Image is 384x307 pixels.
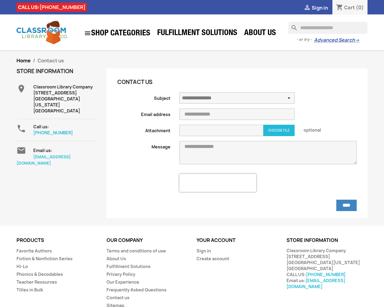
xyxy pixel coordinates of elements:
[344,4,355,11] span: Cart
[16,287,43,293] a: Titles in Bulk
[106,256,126,261] a: About Us
[304,4,311,12] i: 
[241,28,279,40] a: About Us
[16,3,87,12] div: CALL US:
[356,4,364,11] span: (0)
[16,248,52,254] a: Favorite Authors
[33,146,97,153] div: Email us:
[16,124,26,133] i: 
[286,278,345,289] a: [EMAIL_ADDRESS][DOMAIN_NAME]
[306,272,346,277] a: [PHONE_NUMBER]
[16,21,67,44] img: Classroom Library Company
[336,4,343,11] i: shopping_cart
[113,92,175,101] label: Subject
[84,30,91,37] i: 
[106,271,135,277] a: Privacy Policy
[288,22,367,34] input: Search
[33,124,97,136] div: Call us:
[16,68,97,74] h4: Store information
[16,256,73,261] a: Fiction & Nonfiction Series
[304,4,328,11] a:  Sign in
[113,125,175,134] label: Attachment
[106,264,151,269] a: Fulfillment Solutions
[196,237,235,243] a: Your account
[312,4,328,11] span: Sign in
[314,37,359,43] a: Advanced Search→
[33,130,73,136] a: [PHONE_NUMBER]
[196,256,229,261] a: Create account
[40,4,85,10] a: [PHONE_NUMBER]
[179,174,256,192] iframe: reCAPTCHA
[296,37,314,43] span: - or try -
[154,28,240,40] a: Fulfillment Solutions
[286,238,367,243] p: Store information
[299,125,361,133] span: optional
[16,84,26,94] i: 
[113,109,175,118] label: Email address
[16,271,63,277] a: Phonics & Decodables
[16,57,31,64] a: Home
[286,248,367,290] div: Classroom Library Company [STREET_ADDRESS] [GEOGRAPHIC_DATA][US_STATE] [GEOGRAPHIC_DATA] CALL US:...
[113,141,175,150] label: Message
[16,264,28,269] a: Hi-Lo
[37,57,64,64] span: Contact us
[16,279,57,285] a: Teacher Resources
[33,84,97,114] div: Classroom Library Company [STREET_ADDRESS] [GEOGRAPHIC_DATA][US_STATE] [GEOGRAPHIC_DATA]
[117,79,295,85] h3: Contact us
[196,248,211,254] a: Sign in
[288,22,295,29] i: search
[106,238,187,243] p: Our company
[268,128,290,133] span: Choose file
[106,295,130,300] a: Contact us
[81,27,153,40] a: SHOP CATEGORIES
[355,37,359,43] span: →
[16,146,26,155] i: 
[106,279,139,285] a: Our Experience
[106,287,166,293] a: Frequently Asked Questions
[16,238,97,243] p: Products
[16,154,71,166] a: [EMAIL_ADDRESS][DOMAIN_NAME]
[106,248,166,254] a: Terms and conditions of use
